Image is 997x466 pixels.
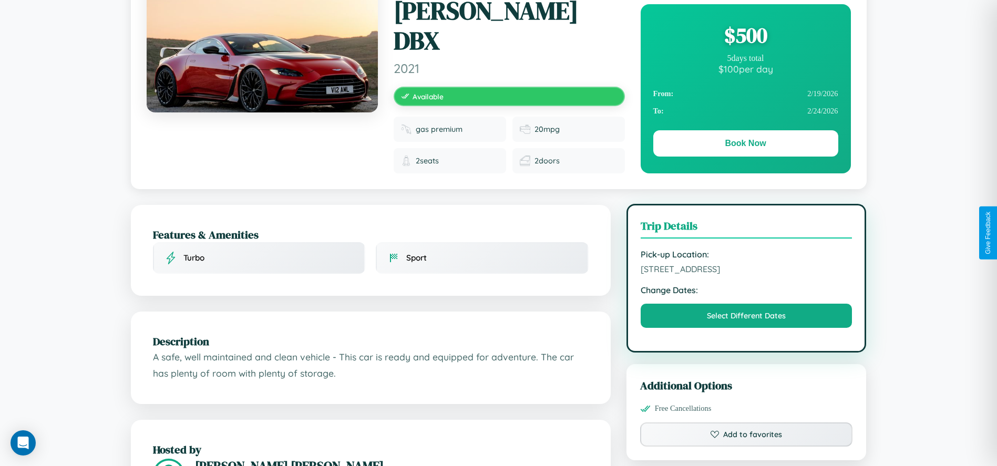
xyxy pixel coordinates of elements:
[413,92,444,101] span: Available
[653,63,838,75] div: $ 100 per day
[641,304,852,328] button: Select Different Dates
[655,404,712,413] span: Free Cancellations
[653,89,674,98] strong: From:
[401,124,412,134] img: Fuel type
[641,285,852,295] strong: Change Dates:
[653,85,838,102] div: 2 / 19 / 2026
[641,264,852,274] span: [STREET_ADDRESS]
[984,212,992,254] div: Give Feedback
[183,253,204,263] span: Turbo
[406,253,427,263] span: Sport
[153,334,589,349] h2: Description
[653,130,838,157] button: Book Now
[401,156,412,166] img: Seats
[535,156,560,165] span: 2 doors
[520,156,530,166] img: Doors
[153,227,589,242] h2: Features & Amenities
[394,60,625,76] span: 2021
[520,124,530,134] img: Fuel efficiency
[153,349,589,382] p: A safe, well maintained and clean vehicle - This car is ready and equipped for adventure. The car...
[640,422,853,447] button: Add to favorites
[416,156,439,165] span: 2 seats
[416,125,462,134] span: gas premium
[653,21,838,49] div: $ 500
[653,54,838,63] div: 5 days total
[153,442,589,457] h2: Hosted by
[653,107,664,116] strong: To:
[640,378,853,393] h3: Additional Options
[641,249,852,260] strong: Pick-up Location:
[641,218,852,239] h3: Trip Details
[535,125,560,134] span: 20 mpg
[11,430,36,455] div: Open Intercom Messenger
[653,102,838,120] div: 2 / 24 / 2026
